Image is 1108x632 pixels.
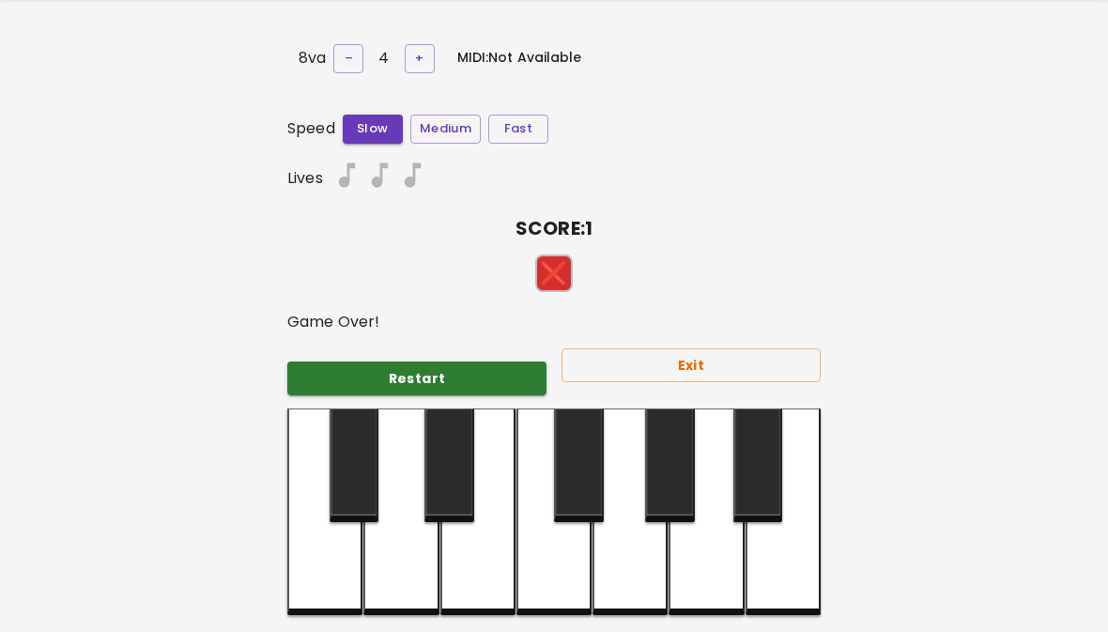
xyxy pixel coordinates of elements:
button: + [405,44,435,73]
h6: SCORE: 1 [287,213,821,243]
button: Fast [488,115,548,144]
p: Game Over! [287,311,821,333]
button: Slow [343,115,403,144]
h6: Lives [287,165,323,192]
button: Restart [287,362,546,396]
h6: MIDI: Not Available [457,48,582,69]
h6: 8va [299,45,326,71]
button: Medium [410,115,481,144]
button: Exit [562,348,821,383]
h6: 4 [378,45,389,71]
button: – [333,44,363,73]
div: ❌ [535,254,573,292]
h6: Speed [287,116,335,142]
